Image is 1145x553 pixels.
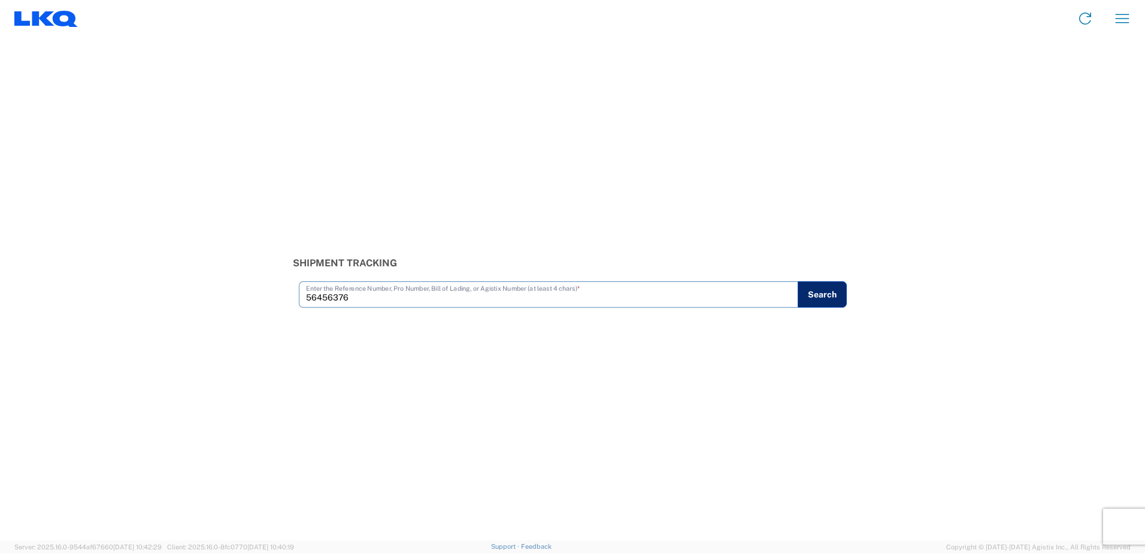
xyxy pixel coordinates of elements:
[113,543,162,551] span: [DATE] 10:42:29
[247,543,294,551] span: [DATE] 10:40:19
[521,543,552,550] a: Feedback
[293,257,853,269] h3: Shipment Tracking
[798,281,847,308] button: Search
[14,543,162,551] span: Server: 2025.16.0-9544af67660
[946,542,1131,552] span: Copyright © [DATE]-[DATE] Agistix Inc., All Rights Reserved
[167,543,294,551] span: Client: 2025.16.0-8fc0770
[491,543,521,550] a: Support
